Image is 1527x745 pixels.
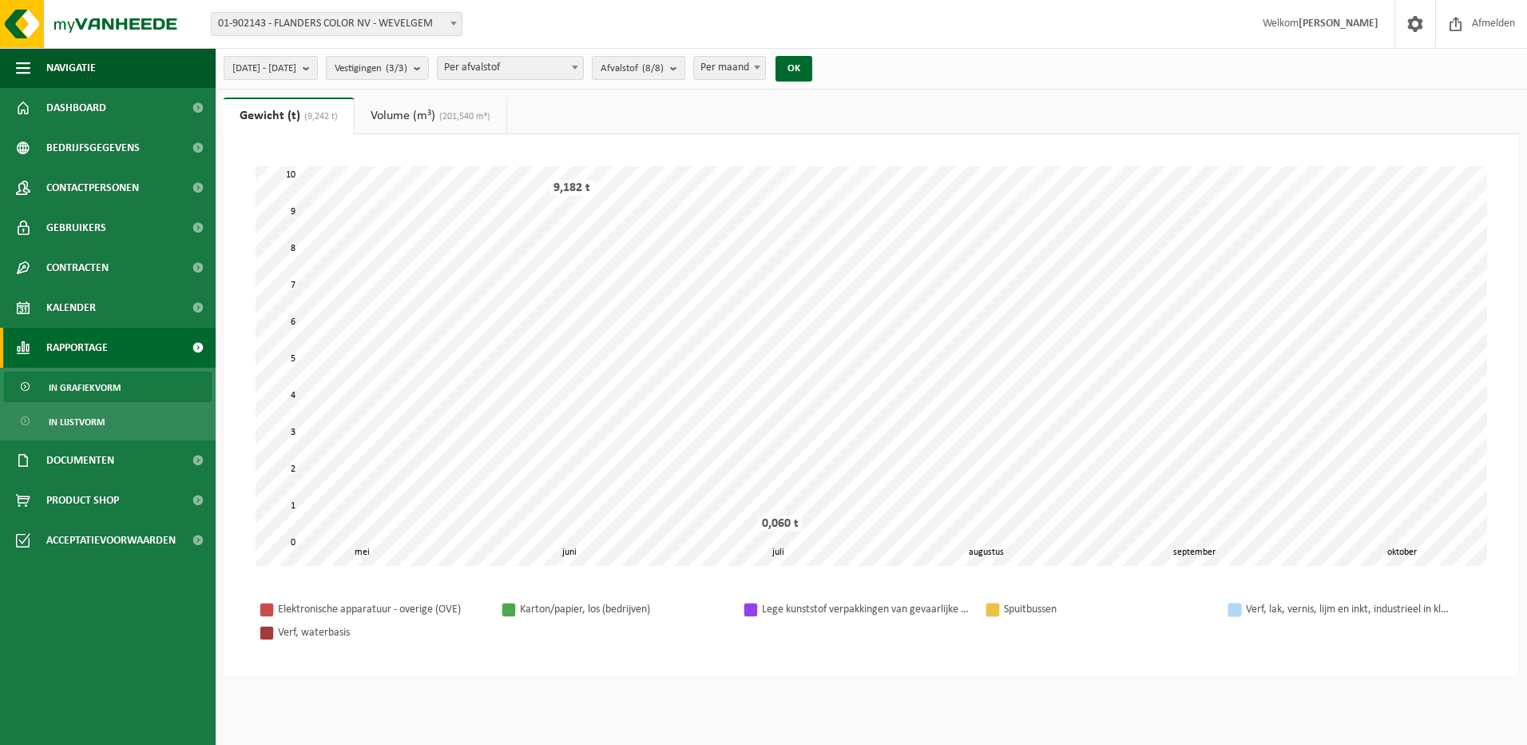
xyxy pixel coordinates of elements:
[46,48,96,88] span: Navigatie
[435,112,490,122] span: (201,540 m³)
[232,57,296,81] span: [DATE] - [DATE]
[1004,600,1212,620] div: Spuitbussen
[758,516,803,532] div: 0,060 t
[46,248,109,288] span: Contracten
[762,600,970,620] div: Lege kunststof verpakkingen van gevaarlijke stoffen
[224,98,354,134] a: Gewicht (t)
[326,56,429,80] button: Vestigingen(3/3)
[335,57,407,81] span: Vestigingen
[211,12,462,36] span: 01-902143 - FLANDERS COLOR NV - WEVELGEM
[278,600,486,620] div: Elektronische apparatuur - overige (OVE)
[549,180,594,196] div: 9,182 t
[300,112,338,122] span: (9,242 t)
[694,57,765,79] span: Per maand
[46,168,139,208] span: Contactpersonen
[46,288,96,328] span: Kalender
[46,88,106,128] span: Dashboard
[520,600,728,620] div: Karton/papier, los (bedrijven)
[212,13,462,35] span: 01-902143 - FLANDERS COLOR NV - WEVELGEM
[592,56,685,80] button: Afvalstof(8/8)
[1246,600,1454,620] div: Verf, lak, vernis, lijm en inkt, industrieel in kleinverpakking
[278,623,486,643] div: Verf, waterbasis
[46,440,114,480] span: Documenten
[355,98,506,134] a: Volume (m³)
[49,372,121,403] span: In grafiekvorm
[386,63,407,74] count: (3/3)
[438,57,583,79] span: Per afvalstof
[46,520,176,560] span: Acceptatievoorwaarden
[437,56,584,80] span: Per afvalstof
[4,406,212,436] a: In lijstvorm
[46,208,106,248] span: Gebruikers
[642,63,664,74] count: (8/8)
[1299,18,1378,30] strong: [PERSON_NAME]
[693,56,766,80] span: Per maand
[46,328,108,368] span: Rapportage
[46,128,140,168] span: Bedrijfsgegevens
[224,56,318,80] button: [DATE] - [DATE]
[775,56,812,82] button: OK
[49,407,105,437] span: In lijstvorm
[4,372,212,402] a: In grafiekvorm
[601,57,664,81] span: Afvalstof
[46,480,119,520] span: Product Shop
